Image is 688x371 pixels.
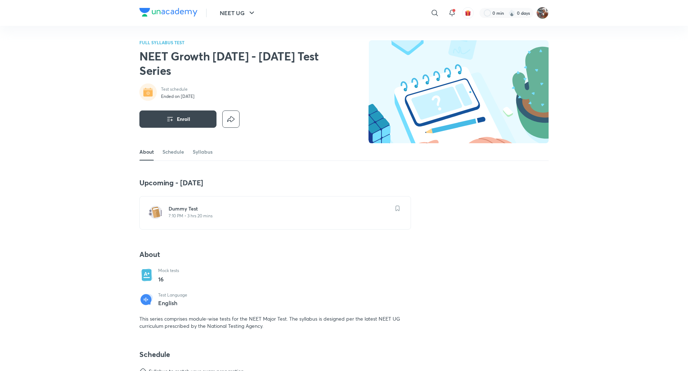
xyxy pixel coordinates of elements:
span: This series comprises module-wise tests for the NEET Major Test. The syllabus is designed per the... [139,315,400,329]
p: Ended on [DATE] [161,94,195,99]
span: Enroll [177,116,190,123]
p: Test schedule [161,86,195,92]
a: Company Logo [139,8,197,18]
img: save [396,205,400,211]
button: Enroll [139,110,216,128]
button: avatar [462,7,474,19]
img: test [148,205,163,220]
h4: About [139,250,411,259]
a: Schedule [162,143,184,160]
img: ABHISHEK KUMAR [536,7,549,19]
p: 16 [158,275,179,284]
h6: Dummy Test [169,205,390,212]
img: streak [508,9,515,17]
a: Syllabus [193,143,213,160]
p: 7:10 PM • 3 hrs 20 mins [169,213,390,219]
p: English [158,300,187,306]
h4: Upcoming - [DATE] [139,178,411,187]
p: Mock tests [158,268,179,273]
h2: NEET Growth [DATE] - [DATE] Test Series [139,49,324,78]
img: Company Logo [139,8,197,17]
h4: Schedule [139,350,411,359]
button: NEET UG [215,6,260,20]
img: avatar [465,10,471,16]
a: About [139,143,154,160]
p: FULL SYLLABUS TEST [139,40,324,45]
p: Test Language [158,292,187,298]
